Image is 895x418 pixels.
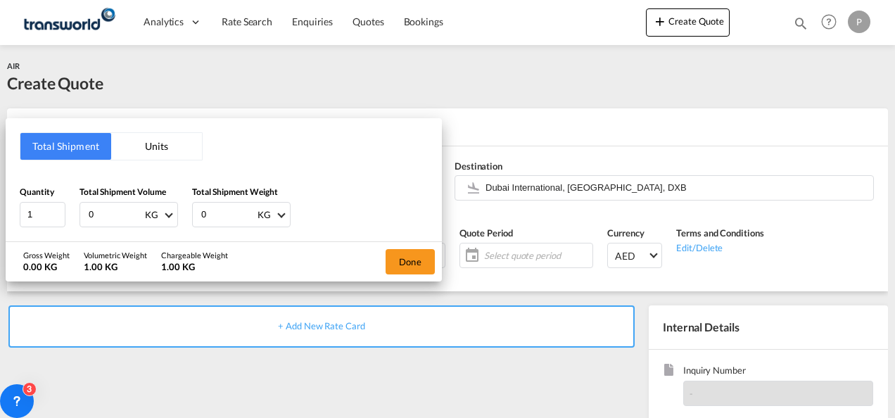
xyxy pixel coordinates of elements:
[87,203,144,227] input: Enter volume
[145,209,158,220] div: KG
[258,209,271,220] div: KG
[20,133,111,160] button: Total Shipment
[80,186,166,197] span: Total Shipment Volume
[161,260,228,273] div: 1.00 KG
[111,133,202,160] button: Units
[386,249,435,274] button: Done
[23,250,70,260] div: Gross Weight
[23,260,70,273] div: 0.00 KG
[161,250,228,260] div: Chargeable Weight
[20,186,54,197] span: Quantity
[20,202,65,227] input: Qty
[84,250,147,260] div: Volumetric Weight
[84,260,147,273] div: 1.00 KG
[200,203,256,227] input: Enter weight
[192,186,278,197] span: Total Shipment Weight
